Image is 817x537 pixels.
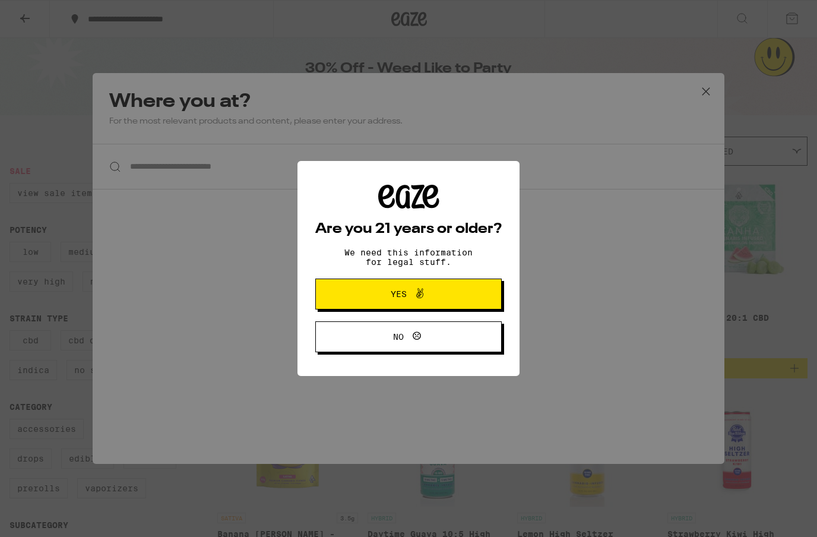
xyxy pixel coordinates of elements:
[393,333,404,341] span: No
[315,321,502,352] button: No
[334,248,483,267] p: We need this information for legal stuff.
[315,222,502,236] h2: Are you 21 years or older?
[391,290,407,298] span: Yes
[315,279,502,309] button: Yes
[7,8,85,18] span: Hi. Need any help?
